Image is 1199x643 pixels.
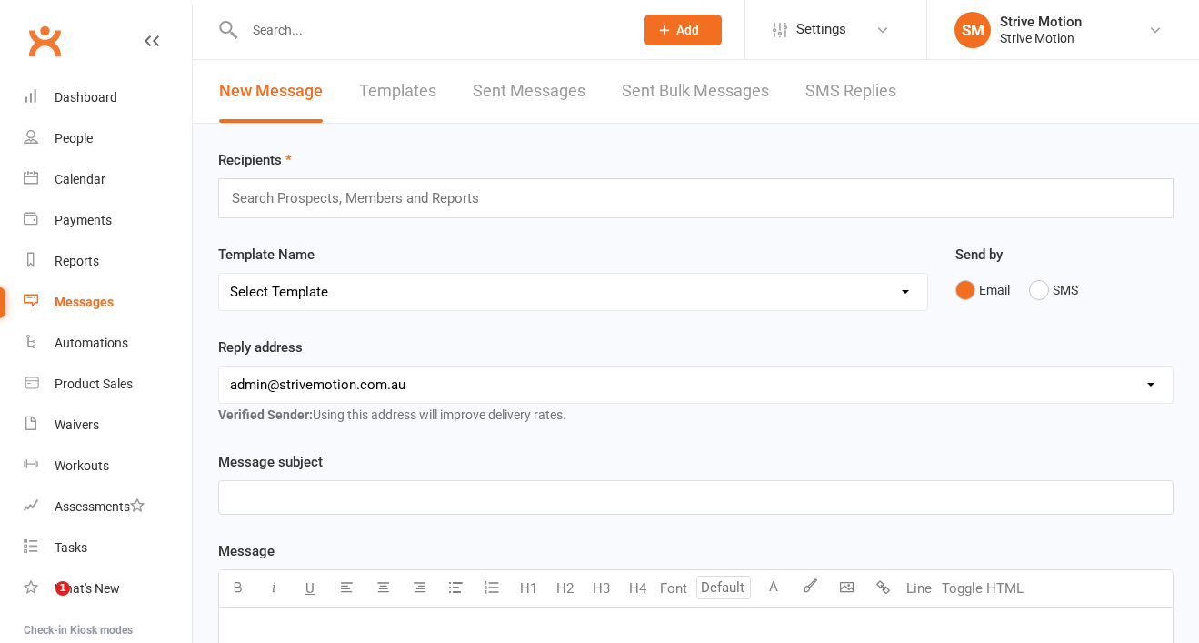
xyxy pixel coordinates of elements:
[55,581,70,596] span: 1
[655,570,692,607] button: Font
[24,118,192,159] a: People
[510,570,546,607] button: H1
[24,446,192,487] a: Workouts
[55,336,128,350] div: Automations
[55,458,109,473] div: Workouts
[305,580,315,597] span: U
[55,499,145,514] div: Assessments
[22,18,67,64] a: Clubworx
[937,570,1028,607] button: Toggle HTML
[1029,273,1078,307] button: SMS
[239,17,621,43] input: Search...
[583,570,619,607] button: H3
[55,172,105,186] div: Calendar
[219,60,323,123] a: New Message
[218,149,292,171] label: Recipients
[359,60,436,123] a: Templates
[755,570,792,607] button: A
[292,570,328,607] button: U
[1000,30,1082,46] div: Strive Motion
[218,244,315,266] label: Template Name
[24,282,192,323] a: Messages
[619,570,655,607] button: H4
[955,273,1010,307] button: Email
[676,23,699,37] span: Add
[24,487,192,527] a: Assessments
[805,60,896,123] a: SMS Replies
[901,570,937,607] button: Line
[473,60,585,123] a: Sent Messages
[954,12,991,48] div: SM
[230,186,496,210] input: Search Prospects, Members and Reports
[955,244,1003,266] label: Send by
[55,90,117,105] div: Dashboard
[55,581,120,596] div: What's New
[55,213,112,227] div: Payments
[55,417,99,432] div: Waivers
[55,377,133,391] div: Product Sales
[24,200,192,241] a: Payments
[1000,14,1082,30] div: Strive Motion
[218,540,275,562] label: Message
[796,9,846,50] span: Settings
[18,581,62,625] iframe: Intercom live chat
[24,405,192,446] a: Waivers
[55,131,93,146] div: People
[546,570,583,607] button: H2
[55,254,99,268] div: Reports
[24,159,192,200] a: Calendar
[24,527,192,568] a: Tasks
[218,407,313,422] strong: Verified Sender:
[218,337,303,358] label: Reply address
[218,451,323,473] label: Message subject
[622,60,769,123] a: Sent Bulk Messages
[55,540,87,555] div: Tasks
[24,568,192,609] a: What's New
[24,364,192,405] a: Product Sales
[24,323,192,364] a: Automations
[24,241,192,282] a: Reports
[24,77,192,118] a: Dashboard
[644,15,722,45] button: Add
[55,295,114,309] div: Messages
[696,576,751,599] input: Default
[218,407,566,422] span: Using this address will improve delivery rates.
